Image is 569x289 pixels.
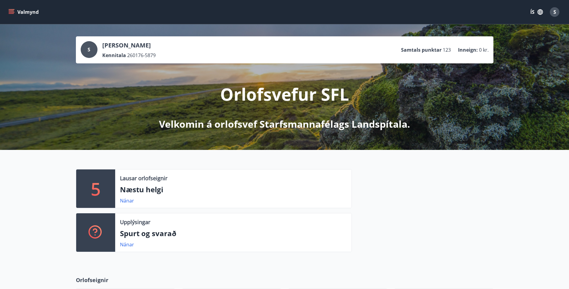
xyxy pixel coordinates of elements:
span: S [88,46,90,53]
span: 0 kr. [479,47,489,53]
button: ÍS [527,7,546,17]
span: Orlofseignir [76,276,108,284]
p: Næstu helgi [120,184,347,195]
p: Samtals punktar [401,47,442,53]
button: menu [7,7,41,17]
a: Nánar [120,197,134,204]
span: 123 [443,47,451,53]
p: Orlofsvefur SFL [220,83,349,105]
span: 260176-5879 [127,52,156,59]
p: Spurt og svarað [120,228,347,239]
p: Kennitala [102,52,126,59]
p: Upplýsingar [120,218,150,226]
button: S [547,5,562,19]
p: [PERSON_NAME] [102,41,156,50]
a: Nánar [120,241,134,248]
p: Inneign : [458,47,478,53]
span: S [553,9,556,15]
p: Velkomin á orlofsvef Starfsmannafélags Landspítala. [159,117,410,131]
p: Lausar orlofseignir [120,174,167,182]
p: 5 [91,177,100,200]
